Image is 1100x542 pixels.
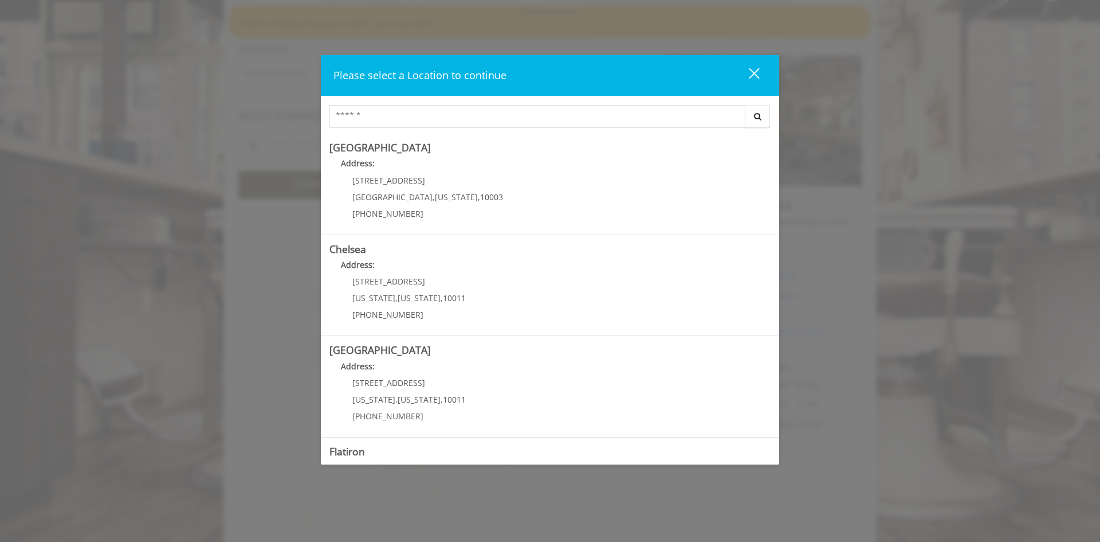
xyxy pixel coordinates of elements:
[398,394,441,405] span: [US_STATE]
[736,67,759,84] div: close dialog
[329,242,366,256] b: Chelsea
[433,192,435,202] span: ,
[441,394,443,405] span: ,
[341,158,375,169] b: Address:
[352,394,395,405] span: [US_STATE]
[443,293,466,303] span: 10011
[341,259,375,270] b: Address:
[352,192,433,202] span: [GEOGRAPHIC_DATA]
[352,411,423,422] span: [PHONE_NUMBER]
[352,377,425,388] span: [STREET_ADDRESS]
[728,64,767,87] button: close dialog
[341,361,375,372] b: Address:
[352,276,425,287] span: [STREET_ADDRESS]
[441,293,443,303] span: ,
[329,343,431,357] b: [GEOGRAPHIC_DATA]
[395,394,398,405] span: ,
[329,141,431,154] b: [GEOGRAPHIC_DATA]
[352,208,423,219] span: [PHONE_NUMBER]
[329,105,771,134] div: Center Select
[333,68,506,82] span: Please select a Location to continue
[352,175,425,186] span: [STREET_ADDRESS]
[751,112,764,120] i: Search button
[398,293,441,303] span: [US_STATE]
[352,309,423,320] span: [PHONE_NUMBER]
[352,293,395,303] span: [US_STATE]
[478,192,480,202] span: ,
[480,192,503,202] span: 10003
[329,444,365,458] b: Flatiron
[329,105,745,128] input: Search Center
[395,293,398,303] span: ,
[443,394,466,405] span: 10011
[435,192,478,202] span: [US_STATE]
